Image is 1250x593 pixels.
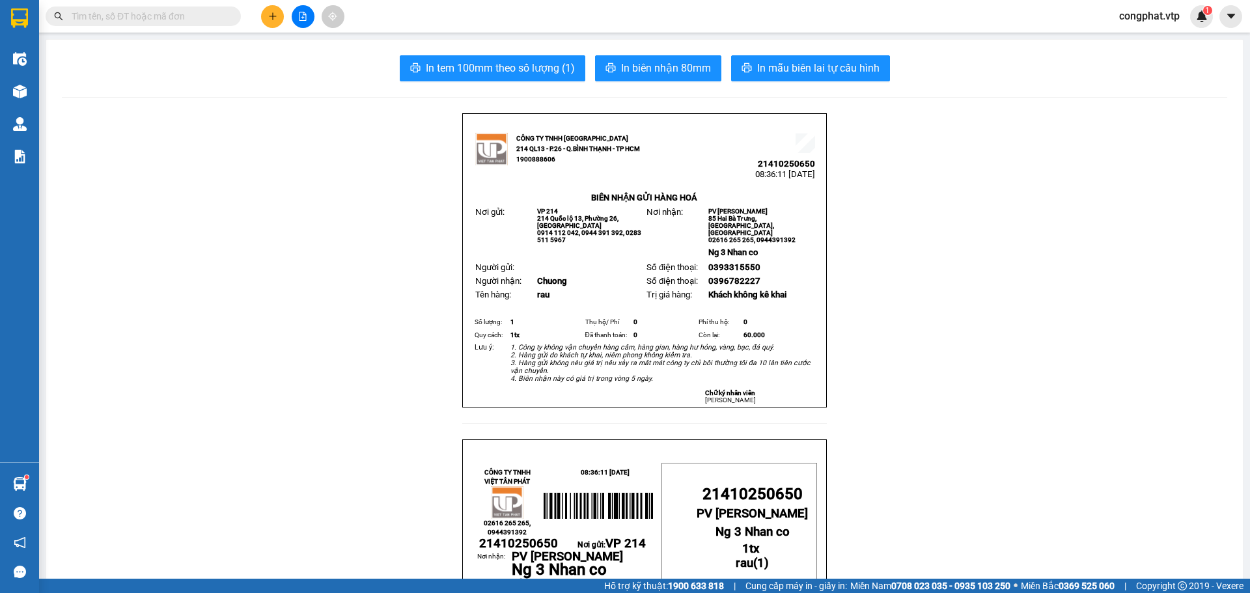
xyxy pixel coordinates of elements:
[484,519,531,536] span: 02616 265 265, 0944391392
[13,52,27,66] img: warehouse-icon
[268,12,277,21] span: plus
[646,276,698,286] span: Số điện thoại:
[705,396,756,404] span: [PERSON_NAME]
[697,316,742,329] td: Phí thu hộ:
[516,135,640,163] strong: CÔNG TY TNHH [GEOGRAPHIC_DATA] 214 QL13 - P.26 - Q.BÌNH THẠNH - TP HCM 1900888606
[646,290,692,299] span: Trị giá hàng:
[512,560,607,579] span: Ng 3 Nhan co
[13,85,27,98] img: warehouse-icon
[322,5,344,28] button: aim
[705,389,755,396] strong: Chữ ký nhân viên
[697,329,742,342] td: Còn lại:
[708,262,760,272] span: 0393315550
[708,276,760,286] span: 0396782227
[891,581,1010,591] strong: 0708 023 035 - 0935 103 250
[477,551,511,577] td: Nơi nhận:
[757,60,880,76] span: In mẫu biên lai tự cấu hình
[475,207,505,217] span: Nơi gửi:
[25,475,29,479] sup: 1
[758,159,815,169] span: 21410250650
[426,60,575,76] span: In tem 100mm theo số lượng (1)
[715,525,790,539] span: Ng 3 Nhan co
[1109,8,1190,24] span: congphat.vtp
[1124,579,1126,593] span: |
[708,290,786,299] span: Khách không kê khai
[1225,10,1237,22] span: caret-down
[400,55,585,81] button: printerIn tem 100mm theo số lượng (1)
[633,331,637,338] span: 0
[1021,579,1115,593] span: Miền Bắc
[1196,10,1208,22] img: icon-new-feature
[595,55,721,81] button: printerIn biên nhận 80mm
[1178,581,1187,590] span: copyright
[583,316,632,329] td: Thụ hộ/ Phí
[743,318,747,325] span: 0
[473,329,508,342] td: Quy cách:
[410,62,421,75] span: printer
[475,290,511,299] span: Tên hàng:
[510,331,520,338] span: 1tx
[72,9,225,23] input: Tìm tên, số ĐT hoặc mã đơn
[708,208,768,215] span: PV [PERSON_NAME]
[328,12,337,21] span: aim
[14,536,26,549] span: notification
[510,343,811,383] em: 1. Công ty không vận chuyển hàng cấm, hàng gian, hàng hư hỏng, vàng, bạc, đá quý. 2. Hàng gửi do ...
[591,193,697,202] strong: BIÊN NHẬN GỬI HÀNG HOÁ
[11,8,28,28] img: logo-vxr
[708,247,758,257] span: Ng 3 Nhan co
[479,536,558,551] span: 21410250650
[583,329,632,342] td: Đã thanh toán:
[605,62,616,75] span: printer
[604,579,724,593] span: Hỗ trợ kỹ thuật:
[697,506,808,521] span: PV [PERSON_NAME]
[745,579,847,593] span: Cung cấp máy in - giấy in:
[537,215,618,229] span: 214 Quốc lộ 13, Phường 26, [GEOGRAPHIC_DATA]
[13,477,27,491] img: warehouse-icon
[581,469,630,476] span: 08:36:11 [DATE]
[14,566,26,578] span: message
[475,343,494,352] span: Lưu ý:
[605,536,646,551] span: VP 214
[577,540,646,549] span: Nơi gửi:
[298,12,307,21] span: file-add
[708,215,774,236] span: 85 Hai Bà Trưng, [GEOGRAPHIC_DATA], [GEOGRAPHIC_DATA]
[475,262,514,272] span: Người gửi:
[537,276,567,286] span: Chuong
[537,290,549,299] span: rau
[1219,5,1242,28] button: caret-down
[491,486,523,519] img: logo
[512,577,553,591] span: Chuong
[537,229,641,243] span: 0914 112 042, 0944 391 392, 0283 511 5967
[621,60,711,76] span: In biên nhận 80mm
[510,318,514,325] span: 1
[512,549,623,564] span: PV [PERSON_NAME]
[14,507,26,519] span: question-circle
[477,577,509,590] span: :
[646,207,683,217] span: Nơi nhận:
[668,581,724,591] strong: 1900 633 818
[736,556,753,570] span: rau
[646,262,698,272] span: Số điện thoại:
[757,556,764,570] span: 1
[13,117,27,131] img: warehouse-icon
[702,485,803,503] span: 21410250650
[742,62,752,75] span: printer
[1205,6,1210,15] span: 1
[54,12,63,21] span: search
[13,150,27,163] img: solution-icon
[1203,6,1212,15] sup: 1
[473,316,508,329] td: Số lượng:
[743,331,765,338] span: 60.000
[731,55,890,81] button: printerIn mẫu biên lai tự cấu hình
[850,579,1010,593] span: Miền Nam
[484,469,531,485] strong: CÔNG TY TNHH VIỆT TÂN PHÁT
[633,318,637,325] span: 0
[475,133,508,165] img: logo
[261,5,284,28] button: plus
[734,579,736,593] span: |
[1059,581,1115,591] strong: 0369 525 060
[475,276,521,286] span: Người nhận:
[708,236,796,243] span: 02616 265 265, 0944391392
[736,542,769,570] strong: ( )
[755,169,815,179] span: 08:36:11 [DATE]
